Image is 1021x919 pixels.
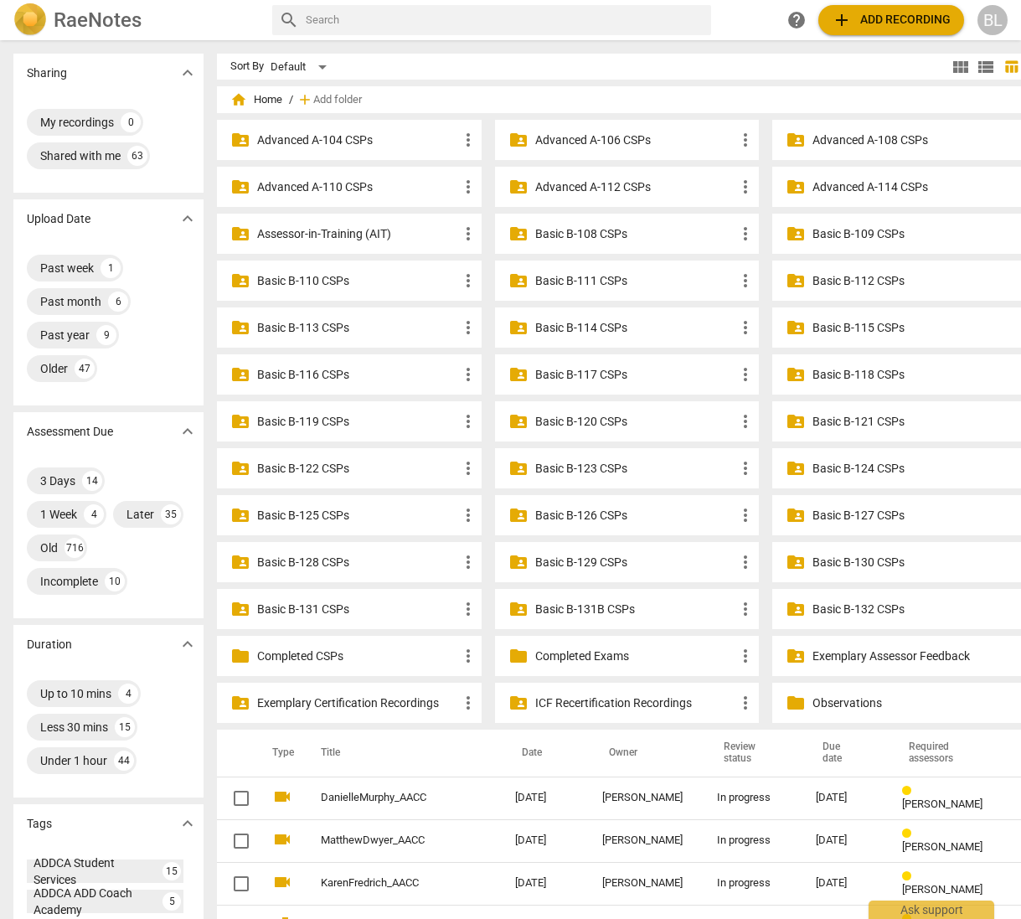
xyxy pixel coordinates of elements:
span: folder_shared [786,552,806,572]
span: more_vert [458,646,478,666]
span: expand_more [178,813,198,834]
div: 15 [115,717,135,737]
span: folder_shared [230,505,250,525]
button: List view [973,54,998,80]
span: folder_shared [508,552,529,572]
span: expand_more [178,634,198,654]
span: more_vert [735,177,755,197]
p: Basic B-123 CSPs [535,460,736,478]
div: Old [40,540,58,556]
p: Basic B-108 CSPs [535,225,736,243]
span: folder_shared [230,599,250,619]
span: search [279,10,299,30]
p: Basic B-126 CSPs [535,507,736,524]
th: Due date [802,730,889,777]
p: Tags [27,815,52,833]
p: Advanced A-108 CSPs [812,132,1013,149]
div: 35 [161,504,181,524]
span: home [230,91,247,108]
h2: RaeNotes [54,8,142,32]
p: Basic B-129 CSPs [535,554,736,571]
div: Past week [40,260,94,276]
button: Show more [175,632,200,657]
span: more_vert [458,130,478,150]
span: folder [230,646,250,666]
span: more_vert [458,318,478,338]
span: folder_shared [786,224,806,244]
span: folder_shared [230,411,250,431]
button: Tile view [948,54,973,80]
span: more_vert [458,552,478,572]
span: more_vert [458,599,478,619]
button: Show more [175,206,200,231]
p: Basic B-116 CSPs [257,366,458,384]
span: more_vert [735,552,755,572]
p: Advanced A-104 CSPs [257,132,458,149]
span: [PERSON_NAME] [902,883,982,896]
p: Basic B-114 CSPs [535,319,736,337]
span: Review status: in progress [902,785,918,798]
span: more_vert [458,458,478,478]
th: Owner [589,730,704,777]
span: table_chart [1003,59,1019,75]
span: more_vert [735,271,755,291]
a: KarenFredrich_AACC [321,877,455,890]
div: 9 [96,325,116,345]
p: Upload Date [27,210,90,228]
p: Basic B-124 CSPs [812,460,1013,478]
div: Shared with me [40,147,121,164]
div: Default [271,54,333,80]
div: 716 [64,538,85,558]
span: more_vert [735,693,755,713]
p: Advanced A-114 CSPs [812,178,1013,196]
span: more_vert [458,364,478,385]
span: more_vert [735,224,755,244]
span: folder_shared [230,224,250,244]
th: Date [502,730,589,777]
button: BL [977,5,1008,35]
span: folder_shared [230,693,250,713]
span: folder_shared [508,364,529,385]
p: Assessor-in-Training (AIT) [257,225,458,243]
p: Basic B-131B CSPs [535,601,736,618]
th: Type [259,730,301,777]
span: add [832,10,852,30]
span: folder_shared [230,177,250,197]
span: more_vert [735,411,755,431]
span: folder_shared [508,271,529,291]
p: Duration [27,636,72,653]
span: folder_shared [786,458,806,478]
div: 3 Days [40,472,75,489]
span: / [289,94,293,106]
span: folder_shared [786,130,806,150]
div: 5 [162,892,181,911]
span: folder_shared [786,599,806,619]
span: more_vert [458,177,478,197]
span: folder_shared [230,552,250,572]
p: Basic B-121 CSPs [812,413,1013,431]
div: 44 [114,751,134,771]
span: folder_shared [508,177,529,197]
span: expand_more [178,209,198,229]
span: add [297,91,313,108]
div: Incomplete [40,573,98,590]
div: 4 [118,684,138,704]
span: [PERSON_NAME] [902,840,982,853]
span: folder_shared [508,505,529,525]
span: view_list [976,57,996,77]
div: [DATE] [816,877,875,890]
p: Basic B-120 CSPs [535,413,736,431]
span: Home [230,91,282,108]
div: In progress [717,877,789,890]
span: expand_more [178,421,198,441]
div: Past month [40,293,101,310]
span: folder [786,693,806,713]
div: Past year [40,327,90,343]
p: Exemplary Certification Recordings [257,694,458,712]
span: Add folder [313,94,362,106]
span: more_vert [735,318,755,338]
th: Required assessors [889,730,1000,777]
div: [PERSON_NAME] [602,877,690,890]
span: [PERSON_NAME] [902,798,982,810]
div: 1 [101,258,121,278]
